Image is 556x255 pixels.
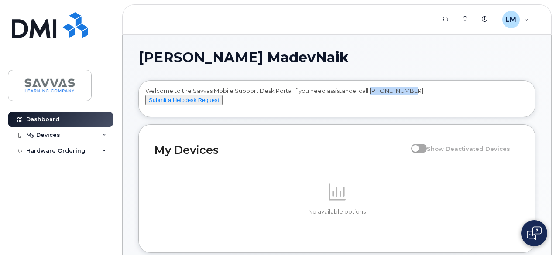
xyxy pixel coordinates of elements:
img: Open chat [527,226,542,240]
span: Show Deactivated Devices [427,145,510,152]
a: Submit a Helpdesk Request [145,96,223,103]
div: Welcome to the Savvas Mobile Support Desk Portal If you need assistance, call [PHONE_NUMBER]. [145,87,529,114]
span: [PERSON_NAME] MadevNaik [138,51,349,64]
input: Show Deactivated Devices [411,140,418,147]
button: Submit a Helpdesk Request [145,95,223,106]
h2: My Devices [154,143,407,156]
p: No available options [154,208,519,216]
